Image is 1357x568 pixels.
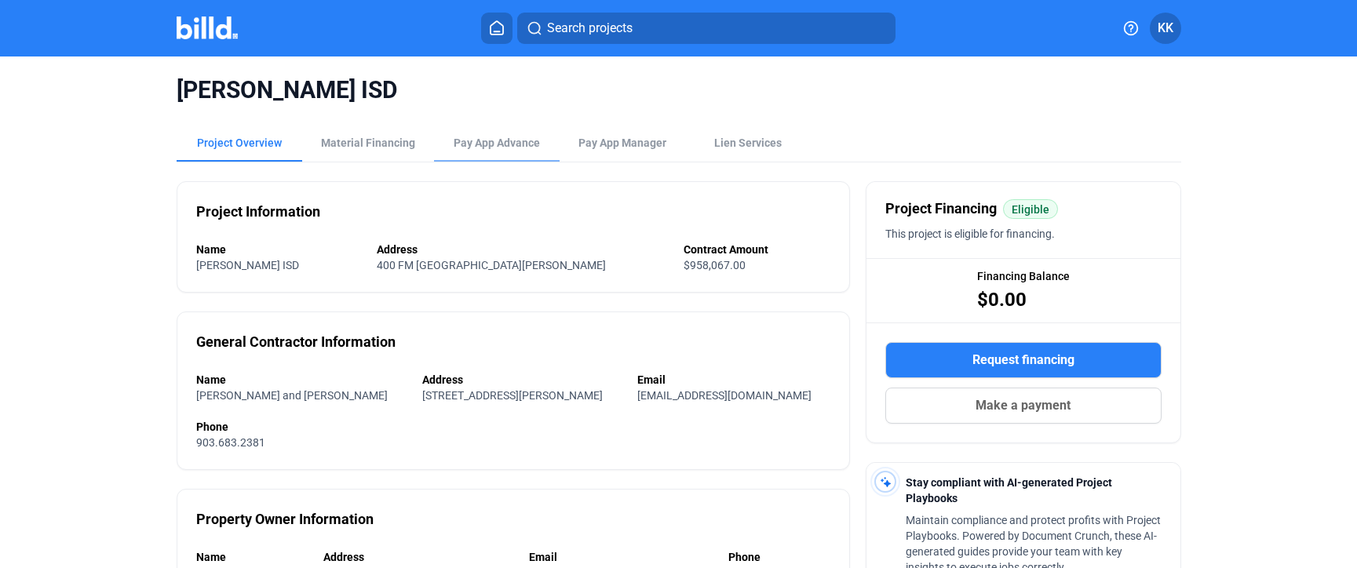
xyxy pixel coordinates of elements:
span: Stay compliant with AI-generated Project Playbooks [906,476,1112,504]
div: Email [529,549,713,565]
span: Project Financing [885,198,997,220]
span: KK [1158,19,1173,38]
div: Contract Amount [684,242,830,257]
span: [PERSON_NAME] ISD [196,259,299,271]
span: Pay App Manager [578,135,666,151]
button: Search projects [517,13,896,44]
span: $0.00 [977,287,1027,312]
span: 400 FM [GEOGRAPHIC_DATA][PERSON_NAME] [377,259,606,271]
mat-chip: Eligible [1003,199,1058,219]
img: Billd Company Logo [177,16,239,39]
span: [PERSON_NAME] and [PERSON_NAME] [196,389,388,402]
span: Financing Balance [977,268,1070,284]
button: Make a payment [885,388,1162,424]
div: Address [377,242,668,257]
div: Property Owner Information [196,508,374,530]
div: Address [422,372,622,388]
div: Phone [728,549,830,565]
div: Name [196,549,308,565]
div: Project Overview [197,135,282,151]
span: Request financing [972,351,1074,370]
span: [STREET_ADDRESS][PERSON_NAME] [422,389,603,402]
button: KK [1150,13,1181,44]
span: $958,067.00 [684,259,746,271]
button: Request financing [885,342,1162,378]
span: Make a payment [976,396,1071,415]
span: This project is eligible for financing. [885,228,1055,240]
span: 903.683.2381 [196,436,265,449]
div: Lien Services [714,135,782,151]
div: Email [637,372,830,388]
div: Material Financing [321,135,415,151]
div: Address [323,549,513,565]
div: General Contractor Information [196,331,396,353]
div: Phone [196,419,830,435]
div: Name [196,372,407,388]
span: [EMAIL_ADDRESS][DOMAIN_NAME] [637,389,812,402]
div: Name [196,242,361,257]
span: [PERSON_NAME] ISD [177,75,1181,105]
span: Search projects [547,19,633,38]
div: Pay App Advance [454,135,540,151]
div: Project Information [196,201,320,223]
